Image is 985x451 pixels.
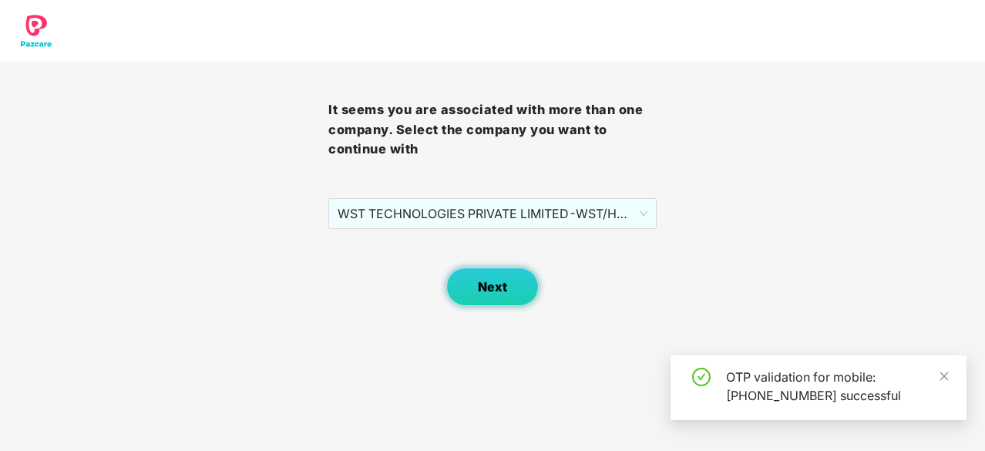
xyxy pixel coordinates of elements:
[478,280,507,294] span: Next
[328,100,657,160] h3: It seems you are associated with more than one company. Select the company you want to continue with
[338,199,647,228] span: WST TECHNOLOGIES PRIVATE LIMITED - WST/HR/5012 - ADMIN
[446,268,539,306] button: Next
[726,368,948,405] div: OTP validation for mobile: [PHONE_NUMBER] successful
[692,368,711,386] span: check-circle
[939,371,950,382] span: close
